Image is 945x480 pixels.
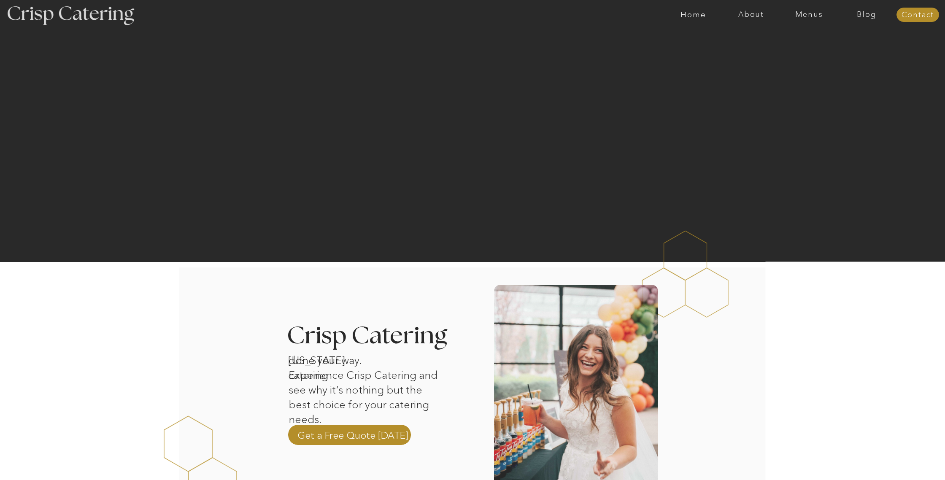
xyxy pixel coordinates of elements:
[289,353,443,407] p: done your way. Experience Crisp Catering and see why it’s nothing but the best choice for your ca...
[838,11,896,19] a: Blog
[287,324,469,349] h3: Crisp Catering
[722,11,780,19] a: About
[896,11,939,19] a: Contact
[664,11,722,19] a: Home
[297,429,408,441] a: Get a Free Quote [DATE]
[780,11,838,19] a: Menus
[288,353,376,364] h1: [US_STATE] catering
